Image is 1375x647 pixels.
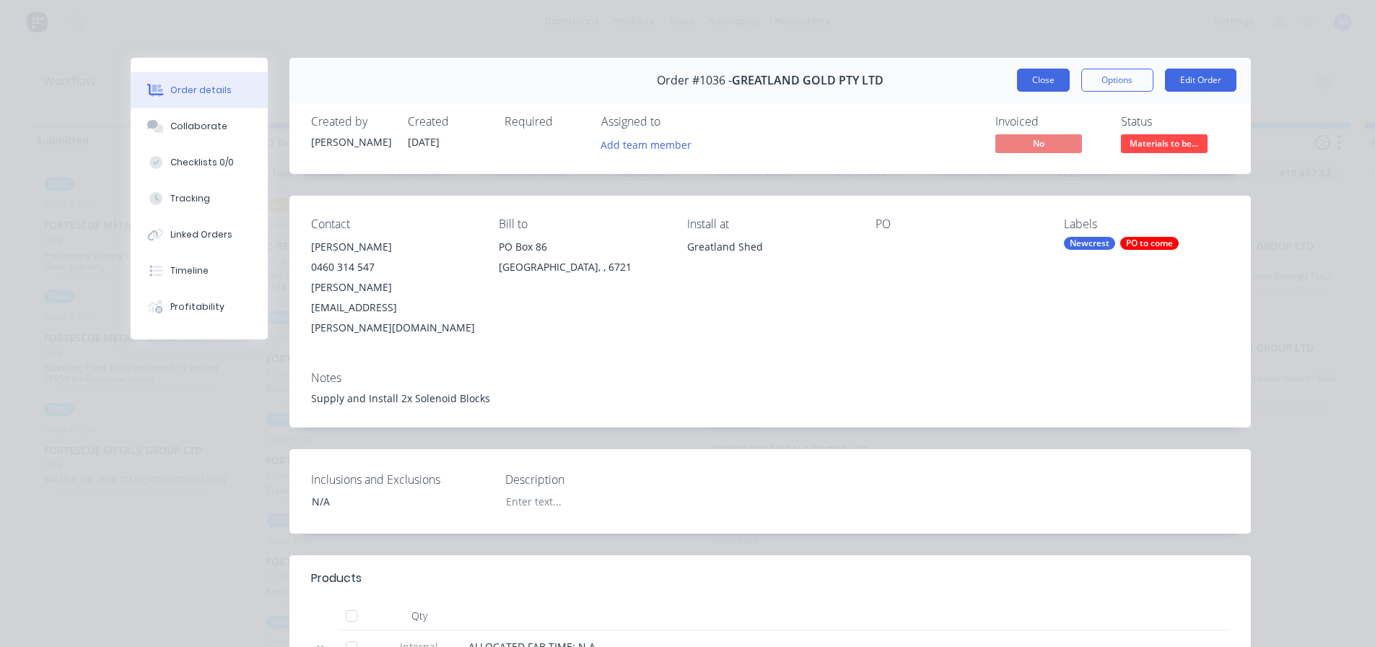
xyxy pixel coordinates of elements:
button: Collaborate [131,108,268,144]
button: Materials to be... [1121,134,1208,156]
div: Invoiced [995,115,1104,129]
div: Labels [1064,217,1229,231]
div: Tracking [170,192,210,205]
div: Greatland Shed [687,237,852,283]
button: Close [1017,69,1070,92]
div: Greatland Shed [687,237,852,257]
div: Order details [170,84,232,97]
div: Collaborate [170,120,227,133]
div: [PERSON_NAME]0460 314 547[PERSON_NAME][EMAIL_ADDRESS][PERSON_NAME][DOMAIN_NAME] [311,237,476,338]
div: Linked Orders [170,228,232,241]
span: Materials to be... [1121,134,1208,152]
div: PO to come [1120,237,1179,250]
button: Options [1081,69,1153,92]
button: Linked Orders [131,217,268,253]
div: PO Box 86 [499,237,664,257]
div: N/A [300,491,481,512]
button: Profitability [131,289,268,325]
div: [PERSON_NAME] [311,237,476,257]
button: Tracking [131,181,268,217]
div: Qty [376,602,463,630]
div: Install at [687,217,852,231]
span: GREATLAND GOLD PTY LTD [732,74,883,87]
div: Products [311,570,362,587]
button: Edit Order [1165,69,1236,92]
div: Supply and Install 2x Solenoid Blocks [311,391,1229,406]
button: Add team member [601,134,699,154]
div: Bill to [499,217,664,231]
button: Timeline [131,253,268,289]
button: Add team member [593,134,699,154]
div: Notes [311,371,1229,385]
span: Order #1036 - [657,74,732,87]
span: No [995,134,1082,152]
label: Inclusions and Exclusions [311,471,492,488]
div: [PERSON_NAME] [311,134,390,149]
div: Checklists 0/0 [170,156,234,169]
div: Required [505,115,584,129]
div: Profitability [170,300,224,313]
div: Contact [311,217,476,231]
button: Checklists 0/0 [131,144,268,181]
div: Created by [311,115,390,129]
div: Created [408,115,487,129]
div: Status [1121,115,1229,129]
div: Assigned to [601,115,746,129]
div: [PERSON_NAME][EMAIL_ADDRESS][PERSON_NAME][DOMAIN_NAME] [311,277,476,338]
div: [GEOGRAPHIC_DATA], , 6721 [499,257,664,277]
div: 0460 314 547 [311,257,476,277]
div: PO [876,217,1041,231]
div: Newcrest [1064,237,1115,250]
span: [DATE] [408,135,440,149]
button: Order details [131,72,268,108]
label: Description [505,471,686,488]
div: PO Box 86[GEOGRAPHIC_DATA], , 6721 [499,237,664,283]
div: Timeline [170,264,209,277]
